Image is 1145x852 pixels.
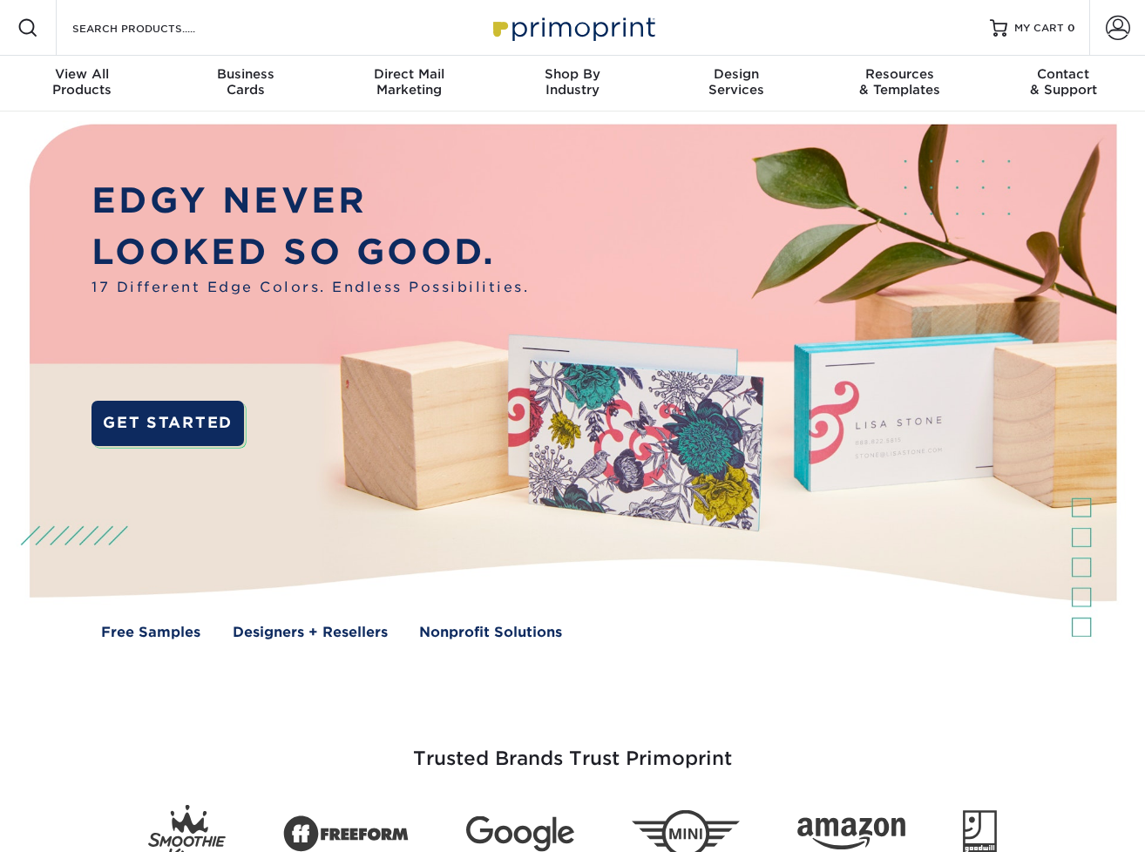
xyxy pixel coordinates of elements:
span: Resources [818,66,982,82]
a: Free Samples [101,622,200,643]
a: Designers + Resellers [233,622,388,643]
a: Resources& Templates [818,56,982,112]
div: Cards [164,66,328,98]
a: Nonprofit Solutions [419,622,562,643]
a: Direct MailMarketing [327,56,491,112]
a: Shop ByIndustry [491,56,654,112]
a: DesignServices [654,56,818,112]
div: & Templates [818,66,982,98]
span: 0 [1067,22,1075,34]
div: Industry [491,66,654,98]
span: Contact [981,66,1145,82]
img: Google [466,815,574,851]
input: SEARCH PRODUCTS..... [71,17,241,38]
span: Design [654,66,818,82]
p: LOOKED SO GOOD. [91,226,529,277]
a: GET STARTED [91,401,244,446]
span: Direct Mail [327,66,491,82]
div: Services [654,66,818,98]
img: Amazon [797,817,905,850]
a: BusinessCards [164,56,328,112]
a: Contact& Support [981,56,1145,112]
div: Marketing [327,66,491,98]
div: & Support [981,66,1145,98]
h3: Trusted Brands Trust Primoprint [63,706,1082,791]
span: 17 Different Edge Colors. Endless Possibilities. [91,277,529,298]
p: EDGY NEVER [91,174,529,226]
span: MY CART [1014,21,1064,36]
span: Shop By [491,66,654,82]
img: Primoprint [485,9,660,46]
span: Business [164,66,328,82]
